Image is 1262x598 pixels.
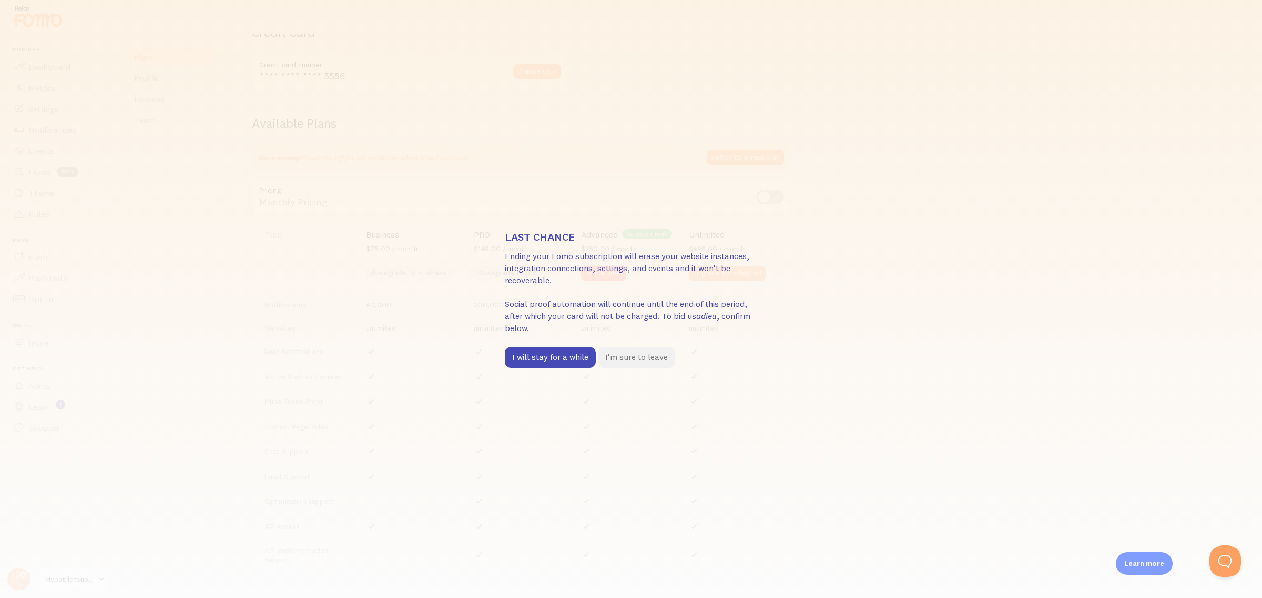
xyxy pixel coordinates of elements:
[1116,552,1173,575] div: Learn more
[505,230,757,244] h3: Last chance
[505,347,596,368] button: I will stay for a while
[598,347,675,368] button: I'm sure to leave
[1209,545,1241,577] iframe: Help Scout Beacon - Open
[505,250,757,334] p: Ending your Fomo subscription will erase your website instances, integration connections, setting...
[696,311,717,321] i: adieu
[1124,559,1164,569] p: Learn more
